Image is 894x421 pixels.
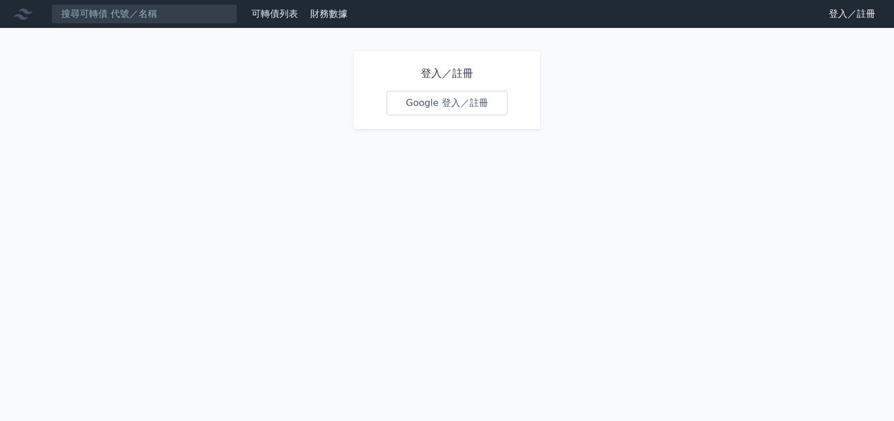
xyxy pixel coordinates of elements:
h1: 登入／註冊 [386,65,508,82]
a: 可轉債列表 [251,8,298,19]
a: 登入／註冊 [819,5,885,23]
a: 財務數據 [310,8,347,19]
input: 搜尋可轉債 代號／名稱 [51,4,237,24]
a: Google 登入／註冊 [386,91,508,115]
